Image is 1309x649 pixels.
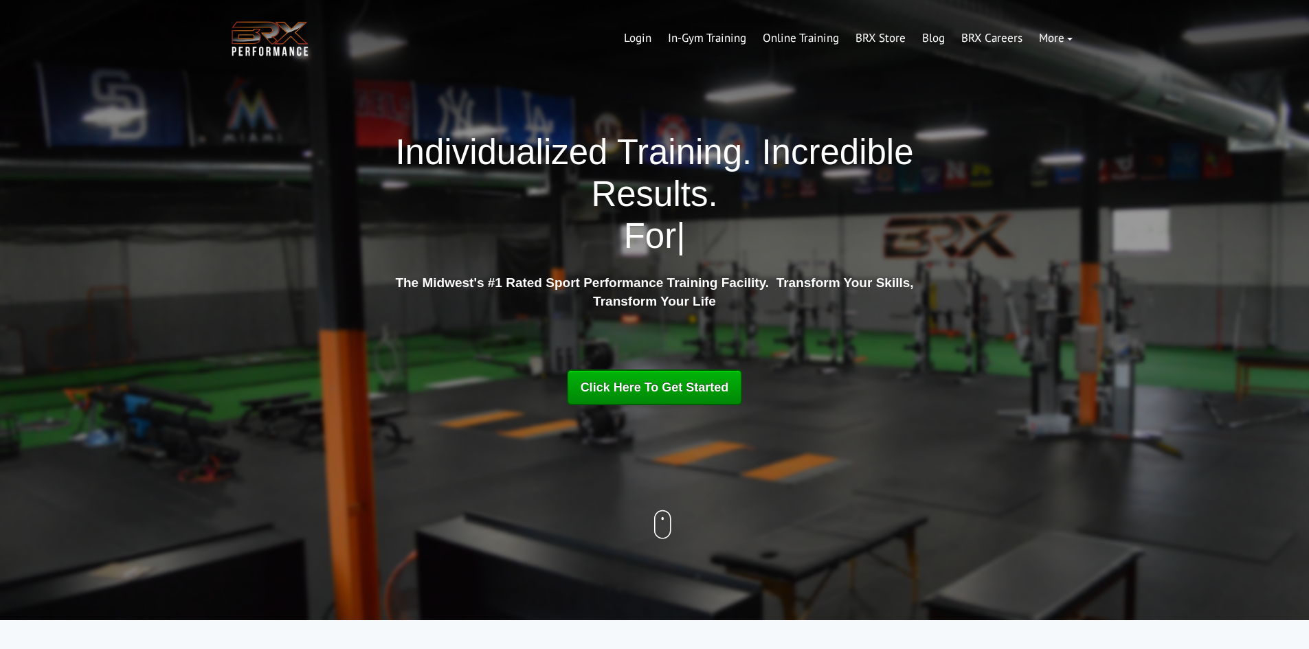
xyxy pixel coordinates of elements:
[616,22,1081,55] div: Navigation Menu
[660,22,754,55] a: In-Gym Training
[914,22,953,55] a: Blog
[616,22,660,55] a: Login
[567,369,743,405] a: Click Here To Get Started
[624,216,677,255] span: For
[229,18,311,60] img: BRX Transparent Logo-2
[390,131,919,258] h1: Individualized Training. Incredible Results.
[581,380,729,394] span: Click Here To Get Started
[1031,22,1081,55] a: More
[953,22,1031,55] a: BRX Careers
[395,275,913,308] strong: The Midwest's #1 Rated Sport Performance Training Facility. Transform Your Skills, Transform Your...
[676,216,685,255] span: |
[754,22,847,55] a: Online Training
[847,22,914,55] a: BRX Store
